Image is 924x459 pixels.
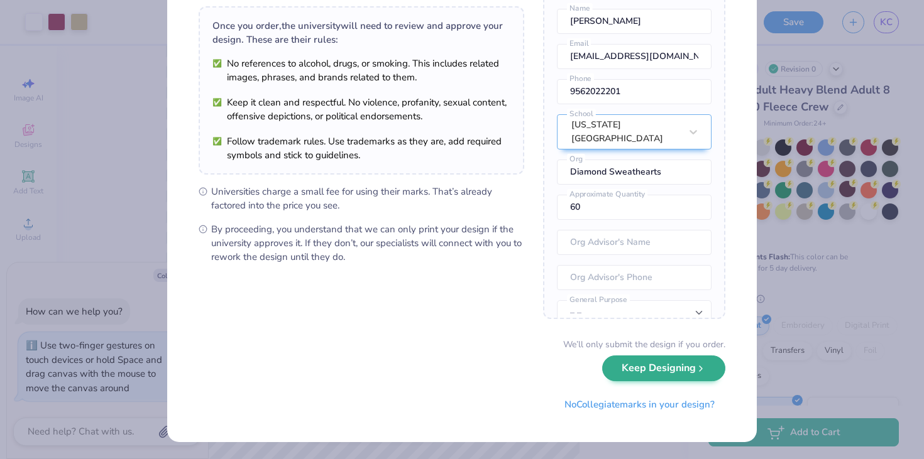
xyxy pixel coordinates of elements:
[557,9,712,34] input: Name
[212,19,510,46] div: Once you order, the university will need to review and approve your design. These are their rules:
[557,195,712,220] input: Approximate Quantity
[557,230,712,255] input: Org Advisor's Name
[212,57,510,84] li: No references to alcohol, drugs, or smoking. This includes related images, phrases, and brands re...
[563,338,725,351] div: We’ll only submit the design if you order.
[211,222,524,264] span: By proceeding, you understand that we can only print your design if the university approves it. I...
[557,159,712,185] input: Org
[557,79,712,104] input: Phone
[554,392,725,418] button: NoCollegiatemarks in your design?
[557,265,712,290] input: Org Advisor's Phone
[571,118,681,146] div: [US_STATE][GEOGRAPHIC_DATA]
[557,44,712,69] input: Email
[212,134,510,162] li: Follow trademark rules. Use trademarks as they are, add required symbols and stick to guidelines.
[211,185,524,212] span: Universities charge a small fee for using their marks. That’s already factored into the price you...
[602,355,725,381] button: Keep Designing
[212,95,510,123] li: Keep it clean and respectful. No violence, profanity, sexual content, offensive depictions, or po...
